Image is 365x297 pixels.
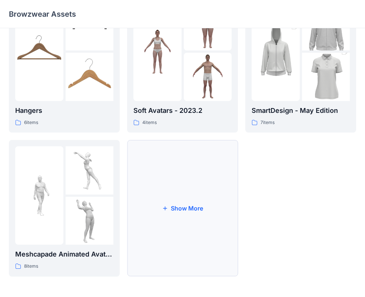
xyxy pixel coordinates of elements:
[252,105,350,116] p: SmartDesign - May Edition
[66,197,114,245] img: folder 3
[302,41,350,113] img: folder 3
[133,27,182,76] img: folder 1
[9,140,120,277] a: folder 1folder 2folder 3Meshcapade Animated Avatars8items
[261,119,275,127] p: 7 items
[15,27,63,76] img: folder 1
[24,119,38,127] p: 6 items
[184,53,232,101] img: folder 3
[133,105,232,116] p: Soft Avatars - 2023.2
[252,16,300,88] img: folder 1
[15,172,63,220] img: folder 1
[15,249,113,260] p: Meshcapade Animated Avatars
[15,105,113,116] p: Hangers
[66,53,114,101] img: folder 3
[9,9,76,19] p: Browzwear Assets
[24,262,38,270] p: 8 items
[142,119,157,127] p: 4 items
[66,146,114,195] img: folder 2
[127,140,238,277] button: Show More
